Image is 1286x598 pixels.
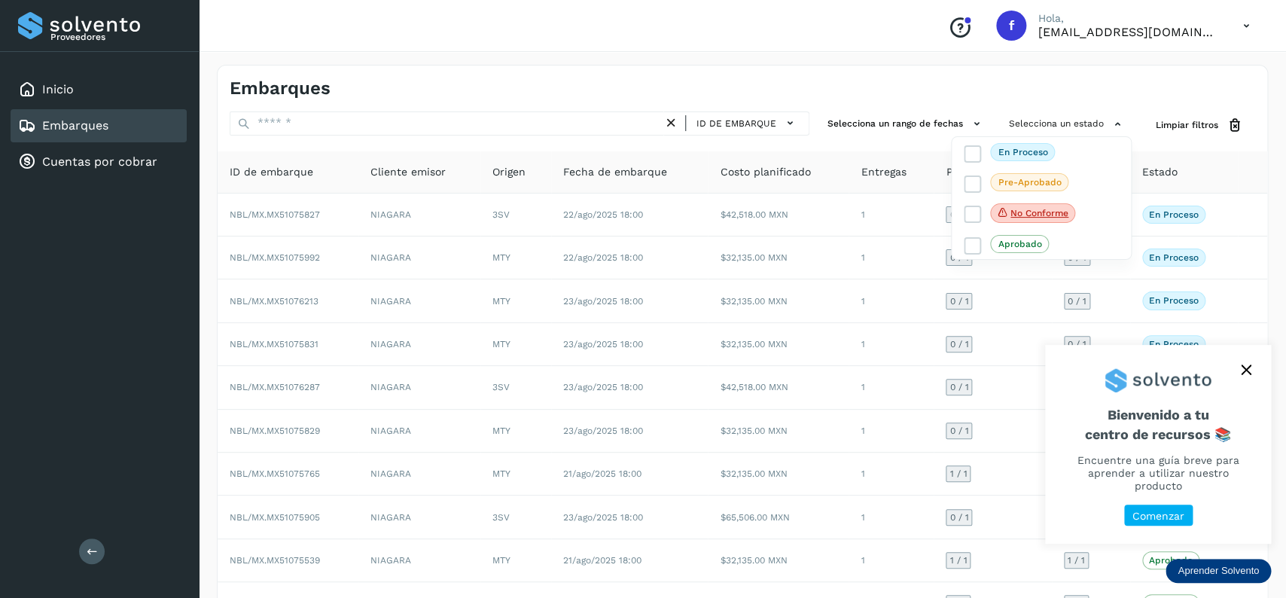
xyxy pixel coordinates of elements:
a: Cuentas por cobrar [42,154,157,169]
a: Embarques [42,118,108,133]
span: Bienvenido a tu [1063,407,1253,442]
div: Embarques [11,109,187,142]
p: Comenzar [1132,510,1184,523]
p: Pre-Aprobado [998,177,1062,188]
div: Aprender Solvento [1166,559,1271,583]
p: Aprobado [998,239,1042,249]
div: Cuentas por cobrar [11,145,187,178]
button: Comenzar [1124,505,1193,526]
p: Encuentre una guía breve para aprender a utilizar nuestro producto [1063,454,1253,492]
div: Inicio [11,73,187,106]
p: centro de recursos 📚 [1063,426,1253,443]
div: Aprender Solvento [1045,345,1271,544]
a: Inicio [42,82,74,96]
button: close, [1235,358,1257,381]
p: En proceso [998,147,1048,157]
p: Aprender Solvento [1178,565,1259,577]
p: No conforme [1010,208,1068,218]
p: Proveedores [50,32,181,42]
